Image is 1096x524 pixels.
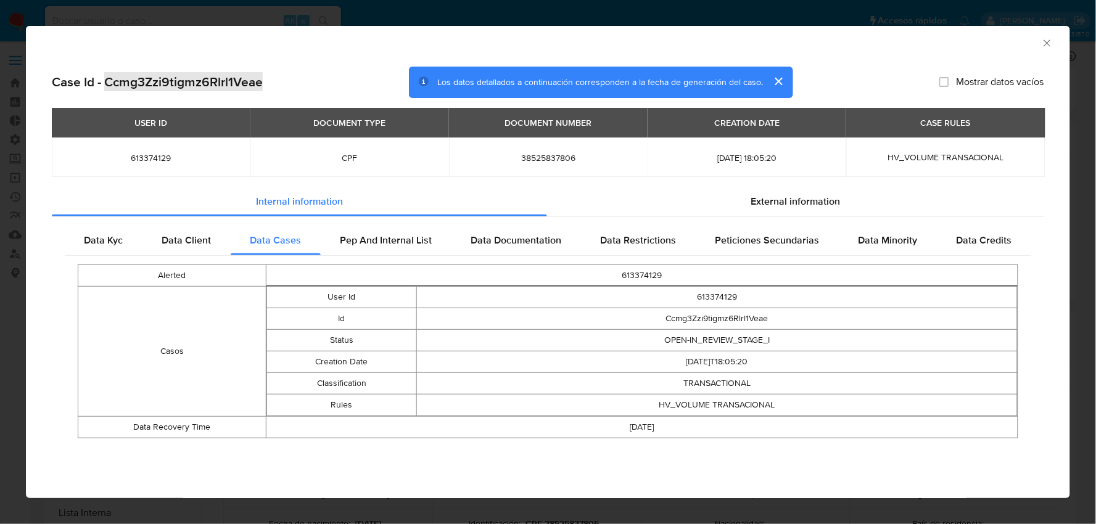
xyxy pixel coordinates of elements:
[256,194,343,208] span: Internal information
[939,77,949,87] input: Mostrar datos vacíos
[464,152,633,163] span: 38525837806
[266,308,416,330] td: Id
[65,226,1031,255] div: Detailed internal info
[162,233,212,247] span: Data Client
[957,76,1044,88] span: Mostrar datos vacíos
[601,233,677,247] span: Data Restrictions
[1041,37,1052,48] button: Cerrar ventana
[266,417,1018,438] td: [DATE]
[266,395,416,416] td: Rules
[78,287,266,417] td: Casos
[266,373,416,395] td: Classification
[498,112,600,133] div: DOCUMENT NUMBER
[67,152,236,163] span: 613374129
[751,194,840,208] span: External information
[417,330,1018,351] td: OPEN-IN_REVIEW_STAGE_I
[266,287,416,308] td: User Id
[52,74,263,90] h2: Case Id - Ccmg3Zzi9tigmz6Rlrl1Veae
[417,395,1018,416] td: HV_VOLUME TRANSACIONAL
[471,233,562,247] span: Data Documentation
[913,112,978,133] div: CASE RULES
[78,417,266,438] td: Data Recovery Time
[707,112,787,133] div: CREATION DATE
[307,112,393,133] div: DOCUMENT TYPE
[265,152,434,163] span: CPF
[662,152,831,163] span: [DATE] 18:05:20
[52,187,1044,216] div: Detailed info
[84,233,123,247] span: Data Kyc
[957,233,1012,247] span: Data Credits
[437,76,764,88] span: Los datos detallados a continuación corresponden a la fecha de generación del caso.
[417,308,1018,330] td: Ccmg3Zzi9tigmz6Rlrl1Veae
[266,330,416,351] td: Status
[266,351,416,373] td: Creation Date
[340,233,432,247] span: Pep And Internal List
[266,265,1018,287] td: 613374129
[859,233,918,247] span: Data Minority
[250,233,302,247] span: Data Cases
[417,287,1018,308] td: 613374129
[417,351,1018,373] td: [DATE]T18:05:20
[78,265,266,287] td: Alerted
[26,26,1070,498] div: closure-recommendation-modal
[764,67,793,96] button: cerrar
[128,112,175,133] div: USER ID
[888,151,1004,163] span: HV_VOLUME TRANSACIONAL
[417,373,1018,395] td: TRANSACTIONAL
[715,233,820,247] span: Peticiones Secundarias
